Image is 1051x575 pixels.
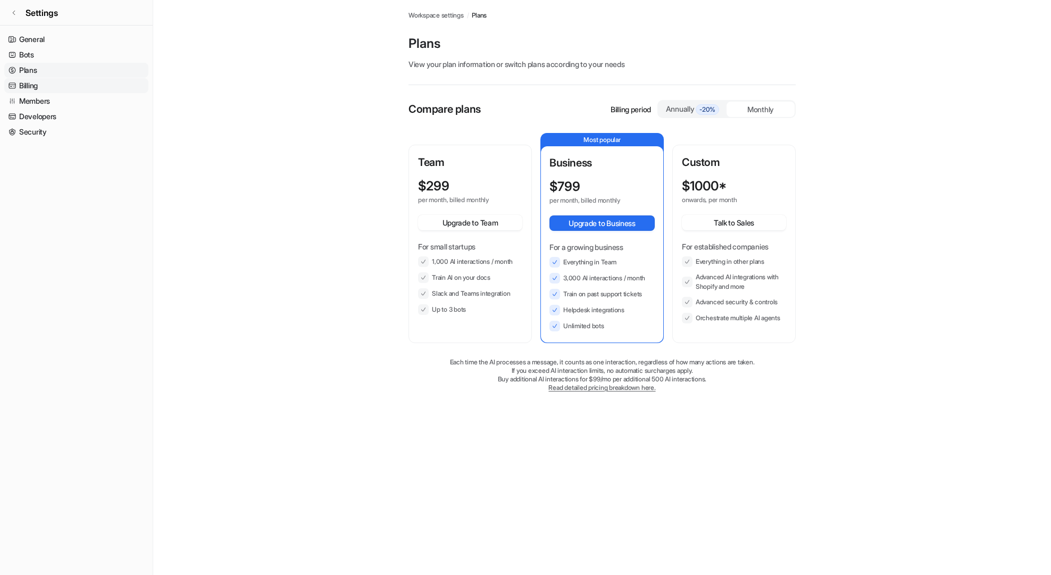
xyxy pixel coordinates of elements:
[549,241,655,253] p: For a growing business
[549,305,655,315] li: Helpdesk integrations
[611,104,651,115] p: Billing period
[4,109,148,124] a: Developers
[549,321,655,331] li: Unlimited bots
[682,196,767,204] p: onwards, per month
[408,11,464,20] a: Workspace settings
[682,179,727,194] p: $ 1000*
[418,196,503,204] p: per month, billed monthly
[26,6,58,19] span: Settings
[408,358,796,366] p: Each time the AI processes a message, it counts as one interaction, regardless of how many action...
[418,215,522,230] button: Upgrade to Team
[548,384,655,391] a: Read detailed pricing breakdown here.
[549,179,580,194] p: $ 799
[549,196,636,205] p: per month, billed monthly
[408,59,796,70] p: View your plan information or switch plans according to your needs
[4,47,148,62] a: Bots
[4,63,148,78] a: Plans
[4,124,148,139] a: Security
[682,241,786,252] p: For established companies
[408,375,796,384] p: Buy additional AI interactions for $99/mo per additional 500 AI interactions.
[408,35,796,52] p: Plans
[682,256,786,267] li: Everything in other plans
[549,273,655,284] li: 3,000 AI interactions / month
[663,103,722,115] div: Annually
[549,289,655,299] li: Train on past support tickets
[682,297,786,307] li: Advanced security & controls
[408,366,796,375] p: If you exceed AI interaction limits, no automatic surcharges apply.
[418,154,522,170] p: Team
[727,102,795,117] div: Monthly
[467,11,469,20] span: /
[682,154,786,170] p: Custom
[696,104,719,115] span: -20%
[549,257,655,268] li: Everything in Team
[472,11,487,20] a: Plans
[549,215,655,231] button: Upgrade to Business
[682,215,786,230] button: Talk to Sales
[4,94,148,109] a: Members
[682,272,786,291] li: Advanced AI integrations with Shopify and more
[418,241,522,252] p: For small startups
[4,32,148,47] a: General
[549,155,655,171] p: Business
[541,134,663,146] p: Most popular
[418,179,449,194] p: $ 299
[408,101,481,117] p: Compare plans
[418,288,522,299] li: Slack and Teams integration
[418,256,522,267] li: 1,000 AI interactions / month
[418,304,522,315] li: Up to 3 bots
[4,78,148,93] a: Billing
[682,313,786,323] li: Orchestrate multiple AI agents
[418,272,522,283] li: Train AI on your docs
